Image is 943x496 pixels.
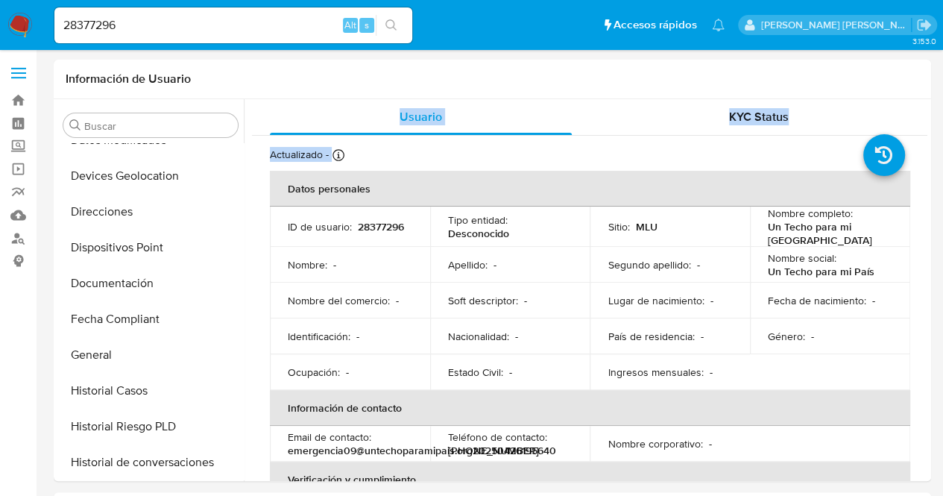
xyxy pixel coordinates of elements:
p: Sitio : [608,220,629,233]
p: josefina.larrea@mercadolibre.com [761,18,912,32]
p: MLU [635,220,657,233]
span: s [365,18,369,32]
p: Nombre del comercio : [288,294,390,307]
p: - [509,365,512,379]
p: Ocupación : [288,365,340,379]
p: - [710,294,713,307]
p: [PHONE_NUMBER] [448,444,539,457]
p: Segundo apellido : [608,258,690,271]
p: Ingresos mensuales : [608,365,703,379]
button: Fecha Compliant [57,301,244,337]
p: Nombre completo : [768,207,853,220]
p: - [696,258,699,271]
button: Direcciones [57,194,244,230]
p: Género : [768,330,805,343]
button: Devices Geolocation [57,158,244,194]
p: - [396,294,399,307]
p: ID de usuario : [288,220,352,233]
input: Buscar [84,119,232,133]
p: Nombre social : [768,251,836,265]
button: Dispositivos Point [57,230,244,266]
button: Documentación [57,266,244,301]
p: Fecha de nacimiento : [768,294,866,307]
a: Notificaciones [712,19,725,31]
p: Identificación : [288,330,350,343]
span: KYC Status [729,108,789,125]
p: Apellido : [448,258,488,271]
p: Estado Civil : [448,365,503,379]
p: Nacionalidad : [448,330,509,343]
span: Usuario [400,108,442,125]
button: Buscar [69,119,81,131]
p: Lugar de nacimiento : [608,294,704,307]
p: - [872,294,875,307]
button: General [57,337,244,373]
p: Desconocido [448,227,509,240]
p: Un Techo para mi [GEOGRAPHIC_DATA] [768,220,886,247]
p: País de residencia : [608,330,694,343]
th: Información de contacto [270,390,910,426]
a: Salir [916,17,932,33]
p: emergencia09@untechoparamipais.org20250426195640 [288,444,556,457]
span: Alt [344,18,356,32]
p: - [333,258,336,271]
p: Actualizado - [270,148,329,162]
p: Email de contacto : [288,430,371,444]
p: - [811,330,814,343]
button: search-icon [376,15,406,36]
p: Tipo entidad : [448,213,508,227]
p: - [356,330,359,343]
p: Nombre corporativo : [608,437,702,451]
p: 28377296 [358,220,404,233]
p: - [346,365,349,379]
button: Historial de conversaciones [57,445,244,480]
p: Teléfono de contacto : [448,430,547,444]
th: Datos personales [270,171,910,207]
p: - [709,365,712,379]
button: Historial Casos [57,373,244,409]
p: Un Techo para mi País [768,265,874,278]
p: - [493,258,496,271]
h1: Información de Usuario [66,72,191,87]
span: Accesos rápidos [614,17,697,33]
p: - [708,437,711,451]
p: - [700,330,703,343]
p: - [524,294,527,307]
p: Soft descriptor : [448,294,518,307]
button: Historial Riesgo PLD [57,409,244,445]
p: Nombre : [288,258,327,271]
p: - [515,330,518,343]
input: Buscar usuario o caso... [54,16,412,35]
